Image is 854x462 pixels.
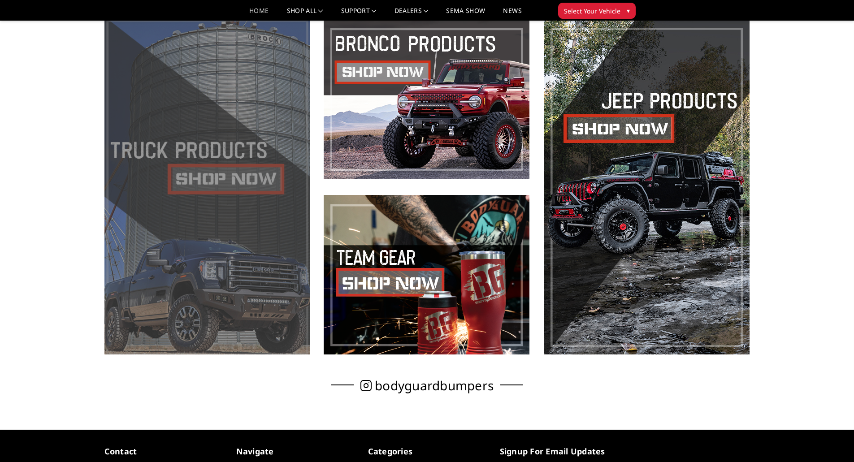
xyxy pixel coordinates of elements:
a: Dealers [394,8,429,21]
a: shop all [287,8,323,21]
button: Select Your Vehicle [558,3,636,19]
h5: Categories [368,445,486,458]
span: ▾ [627,6,630,15]
span: Select Your Vehicle [564,6,620,16]
h5: signup for email updates [500,445,618,458]
h5: Navigate [236,445,355,458]
h5: contact [104,445,223,458]
span: bodyguardbumpers [375,381,494,390]
a: SEMA Show [446,8,485,21]
a: Support [341,8,377,21]
a: Home [249,8,269,21]
a: News [503,8,521,21]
